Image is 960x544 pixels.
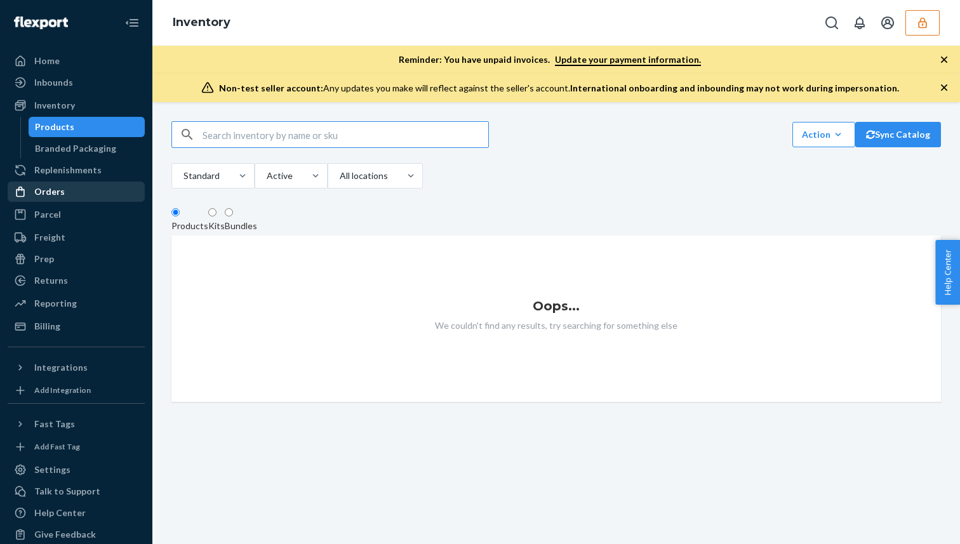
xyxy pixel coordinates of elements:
div: Bundles [225,220,257,232]
div: Returns [34,274,68,287]
div: Branded Packaging [35,142,116,155]
button: Close Navigation [119,10,145,36]
button: Action [792,122,855,147]
div: Products [171,220,208,232]
a: Update your payment information. [555,54,701,66]
div: Any updates you make will reflect against the seller's account. [219,82,899,95]
div: Billing [34,320,60,333]
div: Reporting [34,297,77,310]
div: Talk to Support [34,485,100,498]
span: Non-test seller account: [219,83,323,93]
a: Prep [8,249,145,269]
input: Kits [208,208,217,216]
span: International onboarding and inbounding may not work during impersonation. [570,83,899,93]
div: Settings [34,463,70,476]
button: Sync Catalog [855,122,941,147]
div: Products [35,121,74,133]
button: Open account menu [875,10,900,36]
a: Branded Packaging [29,138,145,159]
p: Reminder: You have unpaid invoices. [399,53,701,66]
div: Orders [34,185,65,198]
a: Returns [8,270,145,291]
div: Integrations [34,361,88,374]
div: Inbounds [34,76,73,89]
a: Freight [8,227,145,248]
div: Fast Tags [34,418,75,430]
button: Fast Tags [8,414,145,434]
a: Billing [8,316,145,336]
a: Settings [8,460,145,480]
a: Replenishments [8,160,145,180]
div: Prep [34,253,54,265]
input: Bundles [225,208,233,216]
a: Talk to Support [8,481,145,501]
input: All locations [338,169,340,182]
div: Kits [208,220,225,232]
div: Add Integration [34,385,91,395]
button: Open notifications [847,10,872,36]
button: Help Center [935,240,960,305]
input: Products [171,208,180,216]
div: Add Fast Tag [34,441,80,452]
ol: breadcrumbs [163,4,241,41]
a: Home [8,51,145,71]
input: Standard [182,169,183,182]
div: Help Center [34,507,86,519]
div: Home [34,55,60,67]
a: Inbounds [8,72,145,93]
div: Freight [34,231,65,244]
div: Give Feedback [34,528,96,541]
input: Search inventory by name or sku [203,122,488,147]
div: Replenishments [34,164,102,176]
a: Parcel [8,204,145,225]
a: Orders [8,182,145,202]
img: Flexport logo [14,17,68,29]
input: Active [265,169,267,182]
button: Open Search Box [819,10,844,36]
div: Inventory [34,99,75,112]
p: We couldn't find any results, try searching for something else [171,319,941,332]
h1: Oops... [171,299,941,313]
a: Add Fast Tag [8,439,145,454]
button: Integrations [8,357,145,378]
div: Action [802,128,846,141]
a: Products [29,117,145,137]
a: Reporting [8,293,145,314]
a: Inventory [8,95,145,116]
a: Add Integration [8,383,145,398]
div: Parcel [34,208,61,221]
a: Help Center [8,503,145,523]
a: Inventory [173,15,230,29]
